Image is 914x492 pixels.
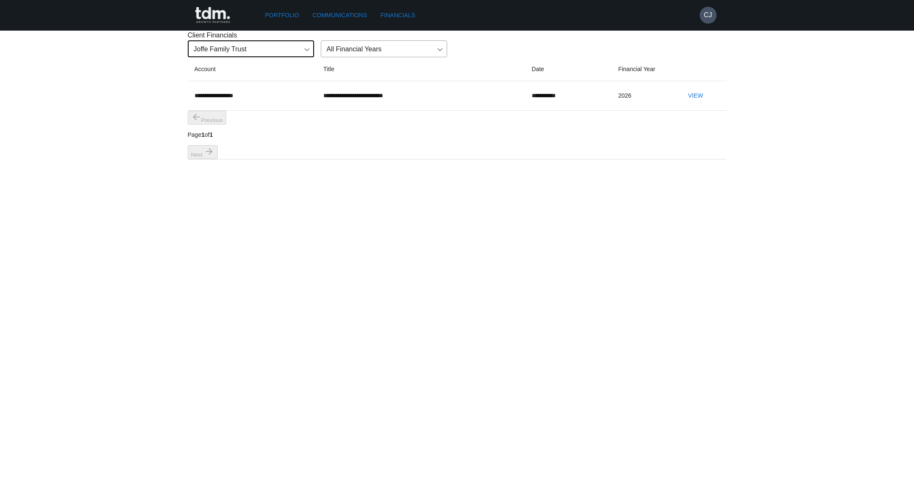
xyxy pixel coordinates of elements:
[210,131,213,138] b: 1
[611,81,675,111] td: 2026
[188,130,227,139] p: Page of
[377,8,418,23] a: Financials
[611,57,675,81] th: Financial Year
[188,30,727,40] p: Client Financials
[188,111,227,125] button: previous page
[704,10,712,20] h6: CJ
[188,40,314,57] div: Joffe Family Trust
[201,131,205,138] b: 1
[317,57,525,81] th: Title
[525,57,612,81] th: Date
[188,57,317,81] th: Account
[700,7,717,24] button: CJ
[309,8,370,23] a: Communications
[682,88,709,104] button: View
[188,145,218,159] button: next page
[321,40,447,57] div: All Financial Years
[262,8,303,23] a: Portfolio
[188,57,727,160] table: Client document table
